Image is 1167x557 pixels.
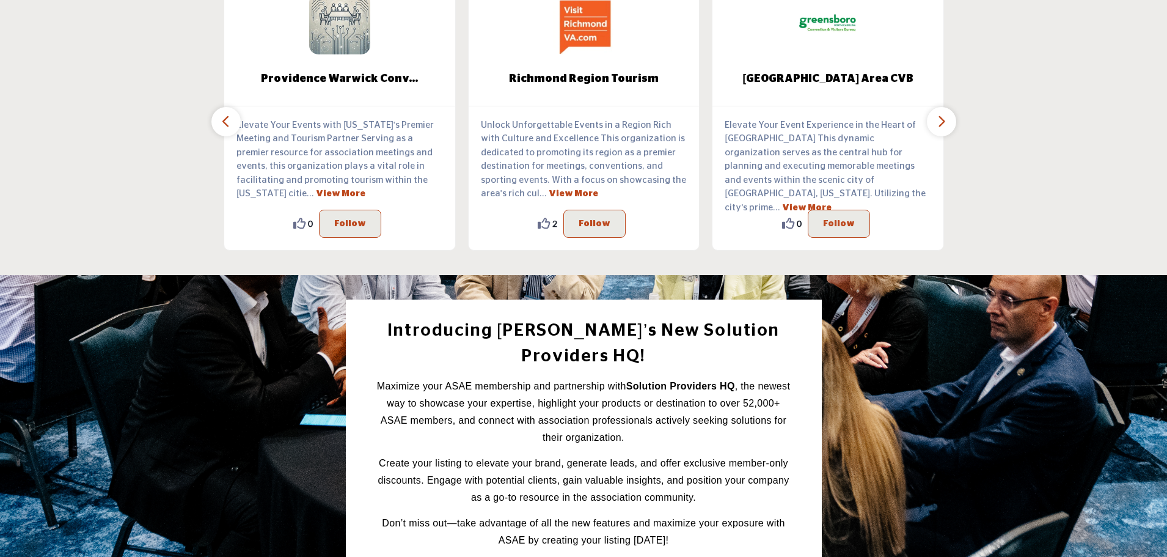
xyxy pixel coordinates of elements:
[487,63,681,95] b: Richmond Region Tourism
[552,217,557,230] span: 2
[382,518,785,545] span: Don’t miss out—take advantage of all the new features and maximize your exposure with ASAE by cre...
[224,63,455,95] a: Providence Warwick Conv...
[823,216,855,231] p: Follow
[626,381,735,391] strong: Solution Providers HQ
[373,318,794,369] h2: Introducing [PERSON_NAME]’s New Solution Providers HQ!
[308,217,313,230] span: 0
[469,63,700,95] a: Richmond Region Tourism
[378,458,789,503] span: Create your listing to elevate your brand, generate leads, and offer exclusive member-only discou...
[236,119,443,201] p: Elevate Your Events with [US_STATE]'s Premier Meeting and Tourism Partner Serving as a premier re...
[549,190,598,198] a: View More
[319,210,381,238] button: Follow
[712,63,943,95] a: [GEOGRAPHIC_DATA] Area CVB
[334,216,366,231] p: Follow
[316,190,365,198] a: View More
[782,204,832,212] a: View More
[725,119,931,215] p: Elevate Your Event Experience in the Heart of [GEOGRAPHIC_DATA] This dynamic organization serves ...
[563,210,626,238] button: Follow
[481,119,687,201] p: Unlock Unforgettable Events in a Region Rich with Culture and Excellence This organization is ded...
[808,210,870,238] button: Follow
[579,216,610,231] p: Follow
[540,189,547,198] span: ...
[731,63,925,95] b: Greensboro Area CVB
[243,71,437,87] span: Providence Warwick Conv...
[487,71,681,87] span: Richmond Region Tourism
[307,189,314,198] span: ...
[377,381,790,443] span: Maximize your ASAE membership and partnership with , the newest way to showcase your expertise, h...
[797,217,802,230] span: 0
[773,203,780,212] span: ...
[243,63,437,95] b: Providence Warwick Convention & Visitors Bureau
[731,71,925,87] span: [GEOGRAPHIC_DATA] Area CVB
